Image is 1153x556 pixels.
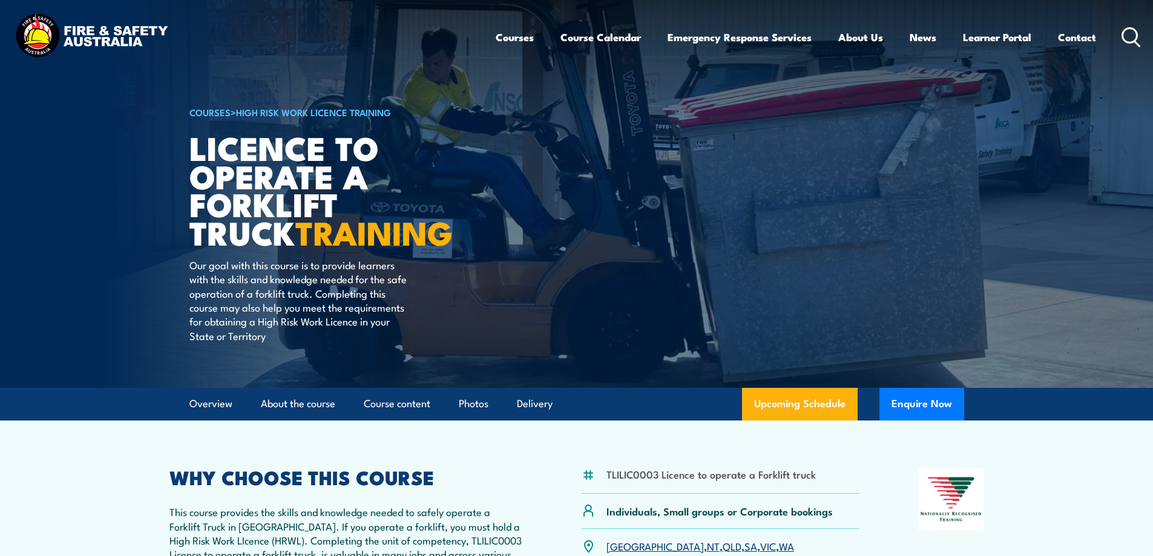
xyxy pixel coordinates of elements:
a: WA [779,538,794,553]
p: , , , , , [606,539,794,553]
li: TLILIC0003 Licence to operate a Forklift truck [606,467,816,481]
a: Learner Portal [963,21,1031,53]
a: Course content [364,388,430,420]
a: Delivery [517,388,553,420]
a: [GEOGRAPHIC_DATA] [606,538,704,553]
a: Emergency Response Services [668,21,812,53]
a: Overview [189,388,232,420]
a: Courses [496,21,534,53]
a: VIC [760,538,776,553]
strong: TRAINING [295,206,453,257]
a: QLD [723,538,741,553]
a: COURSES [189,105,231,119]
a: About Us [838,21,883,53]
a: High Risk Work Licence Training [236,105,391,119]
a: NT [707,538,720,553]
a: Upcoming Schedule [742,388,858,420]
h1: Licence to operate a forklift truck [189,133,488,246]
p: Individuals, Small groups or Corporate bookings [606,504,833,518]
h2: WHY CHOOSE THIS COURSE [169,468,523,485]
h6: > [189,105,488,119]
a: News [910,21,936,53]
a: SA [744,538,757,553]
a: Course Calendar [560,21,641,53]
p: Our goal with this course is to provide learners with the skills and knowledge needed for the saf... [189,258,410,342]
button: Enquire Now [879,388,964,420]
a: Contact [1058,21,1096,53]
a: About the course [261,388,335,420]
img: Nationally Recognised Training logo. [919,468,984,530]
a: Photos [459,388,488,420]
